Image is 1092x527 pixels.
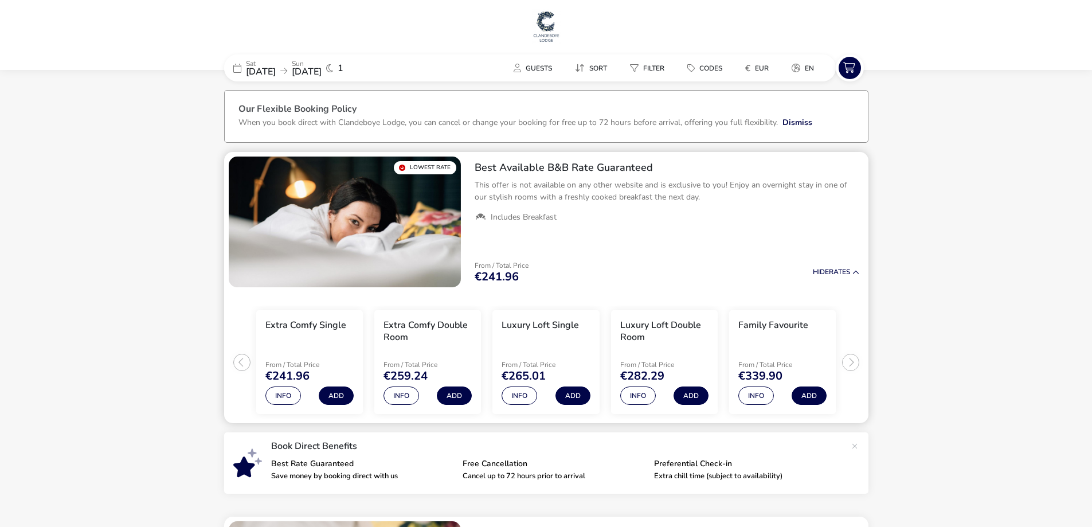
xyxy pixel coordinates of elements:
span: Filter [643,64,664,73]
span: €339.90 [738,370,782,382]
span: en [805,64,814,73]
button: Info [738,387,774,405]
div: Best Available B&B Rate GuaranteedThis offer is not available on any other website and is exclusi... [465,152,868,232]
span: [DATE] [292,65,322,78]
button: Info [502,387,537,405]
h3: Family Favourite [738,319,808,331]
p: Sun [292,60,322,67]
span: 1 [338,64,343,73]
p: Best Rate Guaranteed [271,460,453,468]
naf-pibe-menu-bar-item: en [782,60,828,76]
p: From / Total Price [620,361,709,368]
p: Extra chill time (subject to availability) [654,473,836,480]
button: Filter [621,60,674,76]
button: Info [620,387,656,405]
naf-pibe-menu-bar-item: Codes [678,60,736,76]
p: Free Cancellation [463,460,645,468]
swiper-slide: 3 / 5 [487,306,605,419]
p: When you book direct with Clandeboye Lodge, you can cancel or change your booking for free up to ... [238,117,778,128]
button: Add [319,387,354,405]
span: Codes [699,64,722,73]
span: Includes Breakfast [491,212,557,222]
button: €EUR [736,60,778,76]
h3: Luxury Loft Double Room [620,319,709,343]
button: Sort [566,60,616,76]
naf-pibe-menu-bar-item: Guests [504,60,566,76]
button: Info [383,387,419,405]
p: From / Total Price [265,361,354,368]
button: Info [265,387,301,405]
button: Add [437,387,472,405]
h3: Extra Comfy Single [265,319,346,331]
p: From / Total Price [475,262,529,269]
swiper-slide: 4 / 5 [605,306,723,419]
span: €241.96 [265,370,310,382]
div: Sat[DATE]Sun[DATE]1 [224,54,396,81]
naf-pibe-menu-bar-item: Sort [566,60,621,76]
p: From / Total Price [383,361,472,368]
h3: Luxury Loft Single [502,319,579,331]
p: Book Direct Benefits [271,442,846,451]
h3: Extra Comfy Double Room [383,319,472,343]
i: € [745,63,750,74]
span: €259.24 [383,370,428,382]
span: €241.96 [475,271,519,283]
button: Add [555,387,590,405]
span: [DATE] [246,65,276,78]
p: Cancel up to 72 hours prior to arrival [463,473,645,480]
h2: Best Available B&B Rate Guaranteed [475,161,859,174]
span: Guests [526,64,552,73]
swiper-slide: 2 / 5 [369,306,487,419]
p: From / Total Price [502,361,590,368]
h3: Our Flexible Booking Policy [238,104,854,116]
div: Lowest Rate [394,161,456,174]
swiper-slide: 5 / 5 [723,306,841,419]
button: Dismiss [782,116,812,128]
img: Main Website [532,9,561,44]
button: Add [674,387,709,405]
p: This offer is not available on any other website and is exclusive to you! Enjoy an overnight stay... [475,179,859,203]
p: From / Total Price [738,361,827,368]
p: Sat [246,60,276,67]
button: en [782,60,823,76]
span: €265.01 [502,370,546,382]
naf-pibe-menu-bar-item: Filter [621,60,678,76]
button: Codes [678,60,731,76]
p: Preferential Check-in [654,460,836,468]
button: Guests [504,60,561,76]
span: Hide [813,267,829,276]
naf-pibe-menu-bar-item: €EUR [736,60,782,76]
span: Sort [589,64,607,73]
swiper-slide: 1 / 1 [229,157,461,287]
button: Add [792,387,827,405]
swiper-slide: 1 / 5 [251,306,369,419]
button: HideRates [813,268,859,276]
p: Save money by booking direct with us [271,473,453,480]
span: €282.29 [620,370,664,382]
span: EUR [755,64,769,73]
